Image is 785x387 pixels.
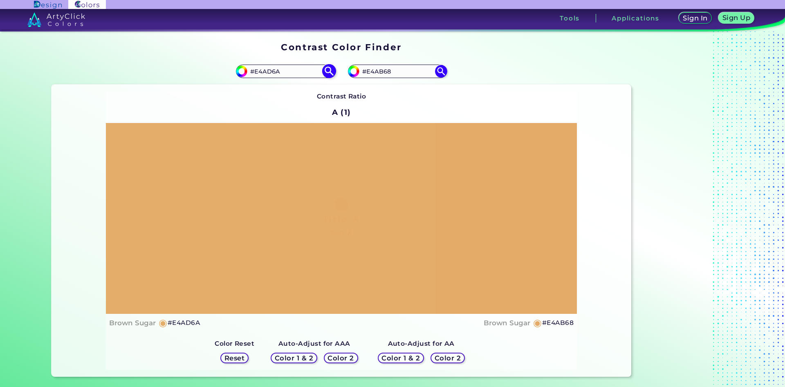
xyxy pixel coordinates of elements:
[330,227,352,239] h4: Text ✗
[560,15,580,21] h3: Tools
[27,12,85,27] img: logo_artyclick_colors_white.svg
[388,340,455,347] strong: Auto-Adjust for AA
[359,66,435,77] input: type color 2..
[383,355,419,361] h5: Color 1 & 2
[684,15,706,21] h5: Sign In
[281,41,401,53] h1: Contrast Color Finder
[322,64,336,78] img: icon search
[723,15,749,21] h5: Sign Up
[435,65,447,77] img: icon search
[329,355,353,361] h5: Color 2
[159,318,168,328] h5: ◉
[215,340,254,347] strong: Color Reset
[484,317,530,329] h4: Brown Sugar
[317,92,366,100] strong: Contrast Ratio
[612,15,659,21] h3: Applications
[278,340,350,347] strong: Auto-Adjust for AAA
[542,318,574,328] h5: #E4AB68
[247,66,323,77] input: type color 1..
[720,13,753,23] a: Sign Up
[168,318,200,328] h5: #E4AD6A
[328,103,355,121] h2: A (1)
[225,355,244,361] h5: Reset
[276,355,312,361] h5: Color 1 & 2
[533,318,542,328] h5: ◉
[109,317,156,329] h4: Brown Sugar
[34,1,61,9] img: ArtyClick Design logo
[323,213,360,225] h1: Title ✗
[435,355,460,361] h5: Color 2
[680,13,711,23] a: Sign In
